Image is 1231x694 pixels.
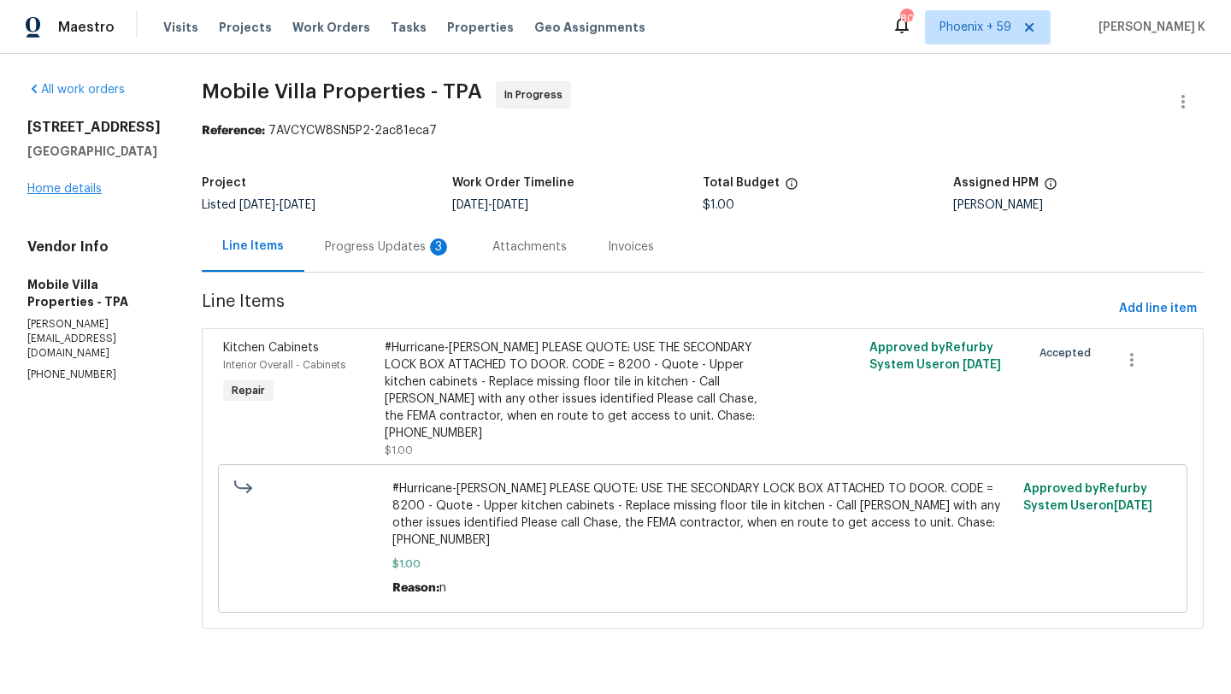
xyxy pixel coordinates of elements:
[869,342,1001,371] span: Approved by Refurby System User on
[703,199,734,211] span: $1.00
[27,183,102,195] a: Home details
[391,21,427,33] span: Tasks
[280,199,315,211] span: [DATE]
[939,19,1011,36] span: Phoenix + 59
[202,125,265,137] b: Reference:
[27,143,161,160] h5: [GEOGRAPHIC_DATA]
[452,199,528,211] span: -
[439,582,446,594] span: n
[202,177,246,189] h5: Project
[1092,19,1205,36] span: [PERSON_NAME] K
[452,177,574,189] h5: Work Order Timeline
[430,238,447,256] div: 3
[392,480,1014,549] span: #Hurricane-[PERSON_NAME] PLEASE QUOTE: USE THE SECONDARY LOCK BOX ATTACHED TO DOOR. CODE = 8200 -...
[608,238,654,256] div: Invoices
[202,199,315,211] span: Listed
[225,382,272,399] span: Repair
[953,199,1204,211] div: [PERSON_NAME]
[953,177,1039,189] h5: Assigned HPM
[963,359,1001,371] span: [DATE]
[325,238,451,256] div: Progress Updates
[385,339,779,442] div: #Hurricane-[PERSON_NAME] PLEASE QUOTE: USE THE SECONDARY LOCK BOX ATTACHED TO DOOR. CODE = 8200 -...
[27,238,161,256] h4: Vendor Info
[492,238,567,256] div: Attachments
[27,119,161,136] h2: [STREET_ADDRESS]
[292,19,370,36] span: Work Orders
[202,81,482,102] span: Mobile Villa Properties - TPA
[27,317,161,361] p: [PERSON_NAME][EMAIL_ADDRESS][DOMAIN_NAME]
[534,19,645,36] span: Geo Assignments
[385,445,413,456] span: $1.00
[1044,177,1057,199] span: The hpm assigned to this work order.
[1040,344,1098,362] span: Accepted
[900,10,912,27] div: 802
[785,177,798,199] span: The total cost of line items that have been proposed by Opendoor. This sum includes line items th...
[202,293,1112,325] span: Line Items
[27,368,161,382] p: [PHONE_NUMBER]
[239,199,315,211] span: -
[202,122,1204,139] div: 7AVCYCW8SN5P2-2ac81eca7
[58,19,115,36] span: Maestro
[163,19,198,36] span: Visits
[447,19,514,36] span: Properties
[27,276,161,310] h5: Mobile Villa Properties - TPA
[219,19,272,36] span: Projects
[452,199,488,211] span: [DATE]
[1119,298,1197,320] span: Add line item
[239,199,275,211] span: [DATE]
[492,199,528,211] span: [DATE]
[504,86,569,103] span: In Progress
[1023,483,1152,512] span: Approved by Refurby System User on
[392,582,439,594] span: Reason:
[27,84,125,96] a: All work orders
[392,556,1014,573] span: $1.00
[1114,500,1152,512] span: [DATE]
[703,177,780,189] h5: Total Budget
[222,238,284,255] div: Line Items
[1112,293,1204,325] button: Add line item
[223,360,345,370] span: Interior Overall - Cabinets
[223,342,319,354] span: Kitchen Cabinets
